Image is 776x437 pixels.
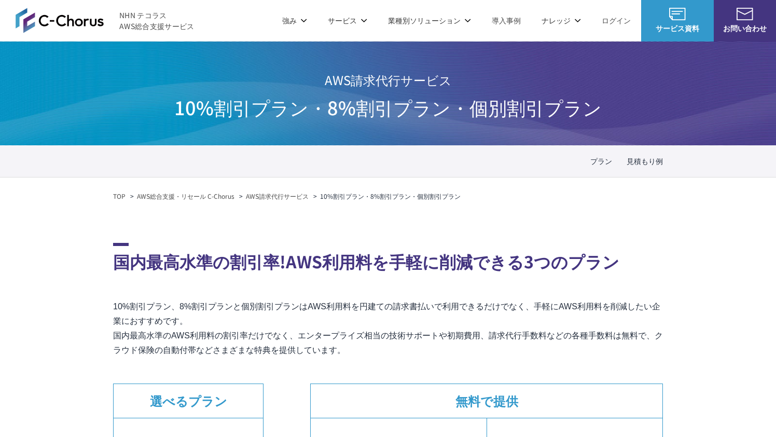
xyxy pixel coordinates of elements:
[737,8,753,20] img: お問い合わせ
[113,192,126,201] a: TOP
[714,23,776,34] span: お問い合わせ
[137,192,234,201] a: AWS総合支援・リセール C-Chorus
[669,8,686,20] img: AWS総合支援サービス C-Chorus サービス資料
[114,384,263,418] dt: 選べるプラン
[492,15,521,26] a: 導入事例
[16,8,195,33] a: AWS総合支援サービス C-Chorus NHN テコラスAWS総合支援サービス
[246,192,309,201] a: AWS請求代行サービス
[590,156,612,167] a: プラン
[641,23,714,34] span: サービス資料
[174,66,602,93] span: AWS請求代行サービス
[311,384,662,418] dt: 無料で提供
[388,15,471,26] p: 業種別ソリューション
[627,156,663,167] a: 見積もり例
[602,15,631,26] a: ログイン
[282,15,307,26] p: 強み
[320,192,461,200] em: 10%割引プラン・8%割引プラン・個別割引プラン
[119,10,195,32] span: NHN テコラス AWS総合支援サービス
[542,15,581,26] p: ナレッジ
[113,299,663,358] p: 10%割引プラン、8%割引プランと個別割引プランはAWS利用料を円建ての請求書払いで利用できるだけでなく、手軽にAWS利用料を削減したい企業におすすめです。 国内最高水準のAWS利用料の割引率だ...
[328,15,367,26] p: サービス
[174,93,602,120] span: 10%割引プラン・8%割引プラン ・個別割引プラン
[16,8,104,33] img: AWS総合支援サービス C-Chorus
[113,243,663,274] h2: 国内最高水準の割引率!AWS利用料を手軽に削減できる3つのプラン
